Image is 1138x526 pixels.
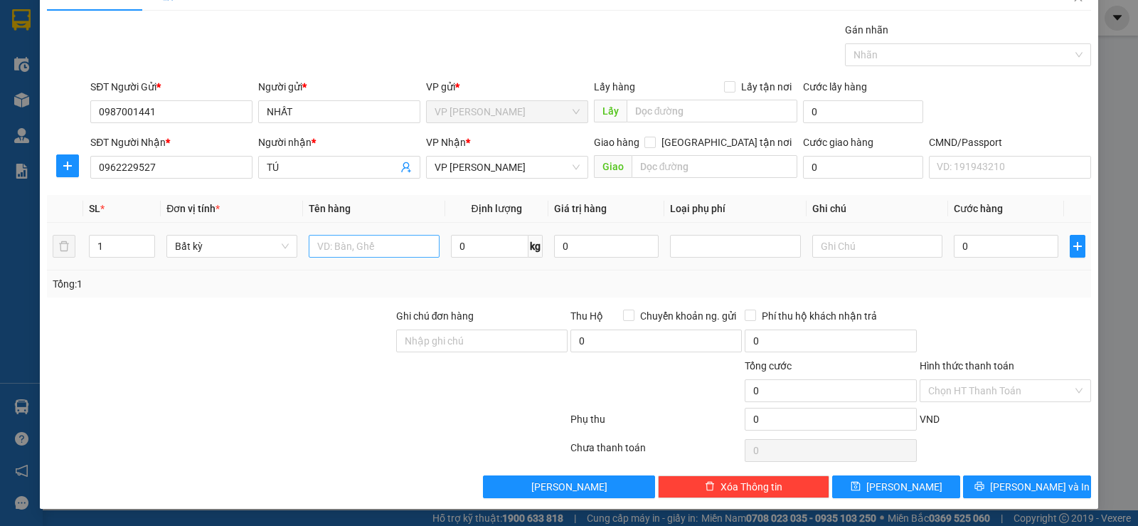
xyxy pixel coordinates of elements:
span: user-add [400,162,412,173]
input: Dọc đường [632,155,798,178]
span: [GEOGRAPHIC_DATA] tận nơi [656,135,797,150]
span: plus [1070,241,1085,252]
span: Giao hàng [594,137,639,148]
span: Phí thu hộ khách nhận trả [756,308,883,324]
label: Cước lấy hàng [803,81,867,93]
button: plus [56,154,79,177]
label: Hình thức thanh toán [920,360,1014,372]
span: Cước hàng [954,203,1003,214]
div: SĐT Người Gửi [90,79,252,95]
input: VD: Bàn, Ghế [309,235,440,258]
span: Chuyển khoản ng. gửi [634,308,742,324]
span: SL [89,203,100,214]
span: Tên hàng [309,203,351,214]
li: 271 - [PERSON_NAME] - [GEOGRAPHIC_DATA] - [GEOGRAPHIC_DATA] [133,35,595,53]
span: Lấy [594,100,627,122]
button: deleteXóa Thông tin [658,475,829,498]
span: printer [974,481,984,493]
input: Cước giao hàng [803,156,923,179]
button: [PERSON_NAME] [483,475,654,498]
span: Định lượng [472,203,522,214]
th: Loại phụ phí [664,195,807,223]
span: Giao [594,155,632,178]
label: Cước giao hàng [803,137,873,148]
b: GỬI : VP [PERSON_NAME] [18,97,248,120]
span: VP Nhận [426,137,466,148]
button: plus [1070,235,1085,258]
span: kg [528,235,543,258]
div: Người nhận [258,135,420,150]
th: Ghi chú [807,195,949,223]
div: Tổng: 1 [53,276,440,292]
span: Đơn vị tính [166,203,220,214]
label: Ghi chú đơn hàng [396,310,474,322]
div: VP gửi [426,79,588,95]
div: Chưa thanh toán [569,440,743,465]
img: logo.jpg [18,18,124,89]
div: SĐT Người Nhận [90,135,252,150]
input: Ghi chú đơn hàng [396,330,568,352]
div: CMND/Passport [929,135,1091,150]
span: [PERSON_NAME] và In [990,479,1090,495]
span: Tổng cước [745,360,792,372]
div: Phụ thu [569,411,743,436]
span: Thu Hộ [570,310,603,322]
button: delete [53,235,75,258]
span: Bất kỳ [175,236,289,257]
span: delete [705,481,715,493]
span: VP Hoàng Gia [435,101,580,122]
input: Ghi Chú [812,235,943,258]
span: Lấy tận nơi [735,79,797,95]
span: [PERSON_NAME] [531,479,607,495]
span: [PERSON_NAME] [866,479,942,495]
button: save[PERSON_NAME] [832,475,960,498]
input: Cước lấy hàng [803,100,923,123]
span: save [851,481,861,493]
button: printer[PERSON_NAME] và In [963,475,1091,498]
span: VND [920,414,940,425]
div: Người gửi [258,79,420,95]
input: 0 [554,235,659,258]
input: Dọc đường [627,100,798,122]
label: Gán nhãn [845,24,888,36]
span: Giá trị hàng [554,203,607,214]
span: VP Võ Chí Công [435,157,580,178]
span: plus [57,160,78,172]
span: Lấy hàng [594,81,635,93]
span: Xóa Thông tin [720,479,782,495]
